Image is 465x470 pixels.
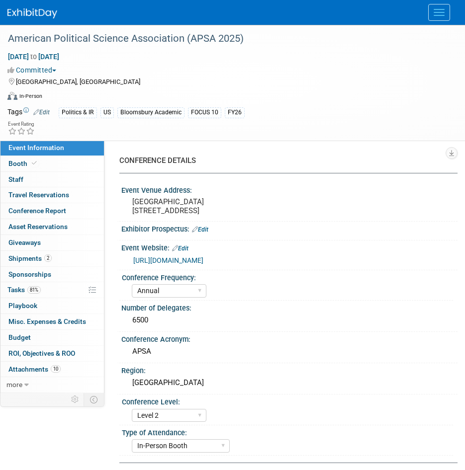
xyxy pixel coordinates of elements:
[4,30,445,48] div: American Political Science Association (APSA 2025)
[121,222,458,235] div: Exhibitor Prospectus:
[16,78,140,85] span: [GEOGRAPHIC_DATA], [GEOGRAPHIC_DATA]
[0,298,104,313] a: Playbook
[122,270,453,283] div: Conference Frequency:
[51,365,61,373] span: 10
[428,4,450,21] button: Menu
[129,375,450,391] div: [GEOGRAPHIC_DATA]
[0,267,104,282] a: Sponsorships
[8,254,52,262] span: Shipments
[133,256,203,264] a: [URL][DOMAIN_NAME]
[44,254,52,262] span: 2
[7,286,41,294] span: Tasks
[8,207,66,215] span: Conference Report
[0,282,104,298] a: Tasks81%
[6,381,22,389] span: more
[129,313,450,328] div: 6500
[8,302,37,310] span: Playbook
[119,156,450,166] div: CONFERENCE DETAILS
[0,140,104,156] a: Event Information
[0,330,104,345] a: Budget
[67,393,84,406] td: Personalize Event Tab Strip
[122,425,453,438] div: Type of Attendance:
[19,92,42,100] div: In-Person
[121,332,458,344] div: Conference Acronym:
[121,363,458,376] div: Region:
[29,53,38,61] span: to
[84,393,104,406] td: Toggle Event Tabs
[0,251,104,266] a: Shipments2
[8,238,41,246] span: Giveaways
[0,203,104,219] a: Conference Report
[8,317,86,325] span: Misc. Expenses & Credits
[192,226,208,233] a: Edit
[0,314,104,329] a: Misc. Expenses & Credits
[8,223,68,231] span: Asset Reservations
[59,107,97,118] div: Politics & IR
[121,301,458,313] div: Number of Delegates:
[27,286,41,294] span: 81%
[0,156,104,171] a: Booth
[8,191,69,199] span: Travel Reservations
[122,394,453,407] div: Conference Level:
[7,52,60,61] span: [DATE] [DATE]
[188,107,221,118] div: FOCUS 10
[7,8,57,18] img: ExhibitDay
[0,235,104,250] a: Giveaways
[7,65,60,75] button: Committed
[8,270,51,278] span: Sponsorships
[129,344,450,359] div: APSA
[0,172,104,187] a: Staff
[8,175,23,183] span: Staff
[8,365,61,373] span: Attachments
[0,377,104,392] a: more
[0,346,104,361] a: ROI, Objectives & ROO
[225,107,245,118] div: FY26
[0,362,104,377] a: Attachments10
[100,107,114,118] div: US
[121,183,458,195] div: Event Venue Address:
[8,333,31,341] span: Budget
[8,122,35,127] div: Event Rating
[121,240,458,253] div: Event Website:
[8,159,39,167] span: Booth
[7,92,17,100] img: Format-Inperson.png
[33,109,50,116] a: Edit
[8,144,64,152] span: Event Information
[7,90,453,105] div: Event Format
[0,187,104,203] a: Travel Reservations
[0,219,104,235] a: Asset Reservations
[132,197,447,215] pre: [GEOGRAPHIC_DATA] [STREET_ADDRESS]
[32,160,37,166] i: Booth reservation complete
[172,245,188,252] a: Edit
[7,107,50,118] td: Tags
[117,107,185,118] div: Bloomsbury Academic
[8,349,75,357] span: ROI, Objectives & ROO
